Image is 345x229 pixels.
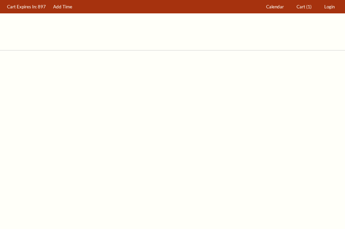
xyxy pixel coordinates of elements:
span: Cart Expires In: [7,4,37,9]
span: Login [324,4,335,9]
a: Cart (1) [294,0,315,13]
a: Login [321,0,338,13]
span: (1) [306,4,312,9]
a: Calendar [263,0,287,13]
a: Add Time [50,0,76,13]
span: Cart [297,4,305,9]
span: 897 [38,4,46,9]
span: Calendar [266,4,284,9]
